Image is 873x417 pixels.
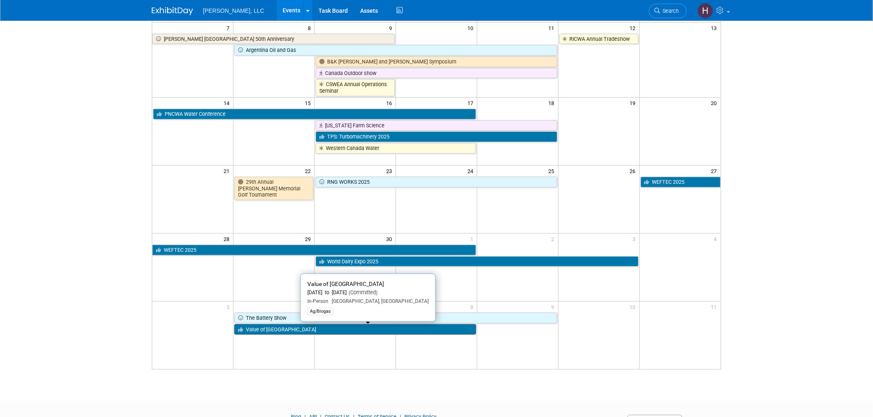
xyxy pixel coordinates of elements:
[316,256,638,267] a: World Dairy Expo 2025
[385,234,396,244] span: 30
[307,281,384,287] span: Value of [GEOGRAPHIC_DATA]
[316,177,557,187] a: RNG WORKS 2025
[710,98,721,108] span: 20
[304,234,314,244] span: 29
[223,98,233,108] span: 14
[629,23,639,33] span: 12
[347,289,378,295] span: (Committed)
[470,302,477,312] span: 8
[223,166,233,176] span: 21
[307,23,314,33] span: 8
[629,98,639,108] span: 19
[385,166,396,176] span: 23
[316,143,476,154] a: Western Canada Water
[385,98,396,108] span: 16
[467,98,477,108] span: 17
[548,98,558,108] span: 18
[629,302,639,312] span: 10
[234,45,557,56] a: Argentina Oil and Gas
[316,56,557,67] a: B&K [PERSON_NAME] and [PERSON_NAME] Symposium
[226,302,233,312] span: 5
[234,177,314,200] a: 29th Annual [PERSON_NAME] Memorial Golf Tournament
[234,324,476,335] a: Value of [GEOGRAPHIC_DATA]
[467,166,477,176] span: 24
[234,313,557,323] a: The Battery Show
[316,120,557,131] a: [US_STATE] Farm Science
[713,234,721,244] span: 4
[388,23,396,33] span: 9
[316,68,557,79] a: Canada Outdoor show
[649,4,687,18] a: Search
[467,23,477,33] span: 10
[316,131,557,142] a: TPS: Turbomachinery 2025
[328,298,429,304] span: [GEOGRAPHIC_DATA], [GEOGRAPHIC_DATA]
[307,289,429,296] div: [DATE] to [DATE]
[152,7,193,15] img: ExhibitDay
[660,8,679,14] span: Search
[641,177,721,187] a: WEFTEC 2025
[304,98,314,108] span: 15
[710,302,721,312] span: 11
[307,298,328,304] span: In-Person
[316,79,395,96] a: CSWEA Annual Operations Seminar
[304,166,314,176] span: 22
[548,166,558,176] span: 25
[710,23,721,33] span: 13
[698,3,713,19] img: Hannah Mulholland
[223,234,233,244] span: 28
[203,7,264,14] span: [PERSON_NAME], LLC
[548,23,558,33] span: 11
[551,234,558,244] span: 2
[470,234,477,244] span: 1
[559,34,639,45] a: RICWA Annual Tradeshow
[307,308,333,315] div: Ag/Biogas
[152,34,395,45] a: [PERSON_NAME] [GEOGRAPHIC_DATA] 50th Anniversary
[551,302,558,312] span: 9
[152,245,476,255] a: WEFTEC 2025
[629,166,639,176] span: 26
[632,234,639,244] span: 3
[226,23,233,33] span: 7
[153,109,476,119] a: PNCWA Water Conference
[710,166,721,176] span: 27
